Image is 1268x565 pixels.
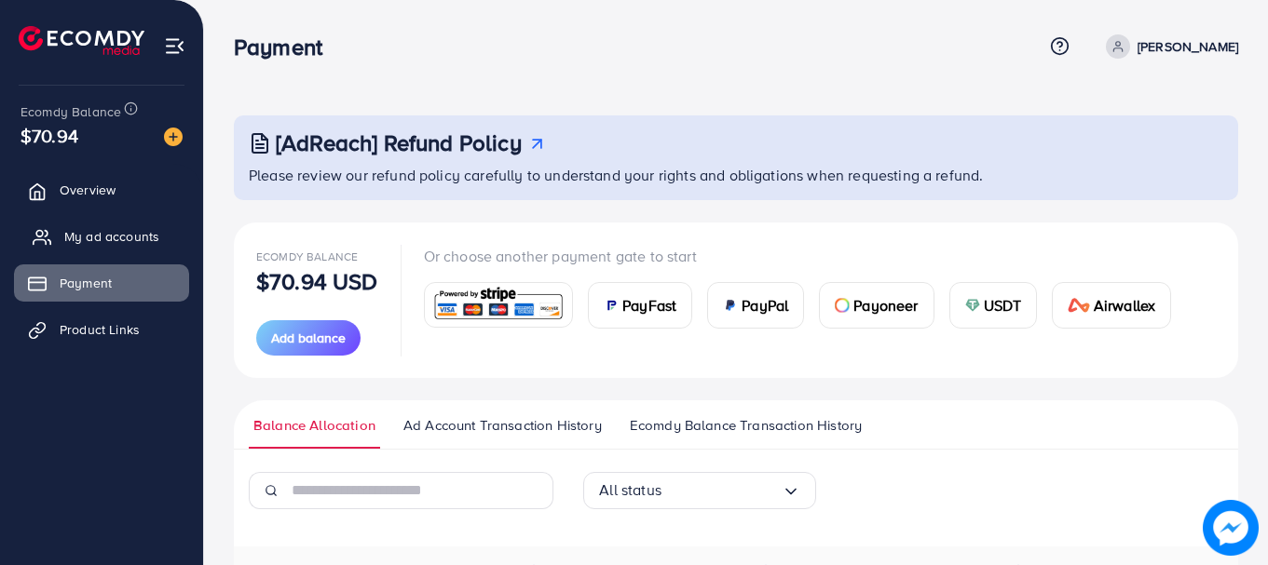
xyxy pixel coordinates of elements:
p: $70.94 USD [256,270,378,292]
a: Payment [14,264,189,302]
span: All status [599,476,661,504]
button: Add balance [256,320,361,356]
img: menu [164,35,185,57]
h3: [AdReach] Refund Policy [276,129,522,156]
a: cardPayPal [707,282,804,329]
a: cardPayFast [588,282,692,329]
span: PayPal [742,294,788,316]
span: Ad Account Transaction History [403,415,602,436]
span: Payoneer [853,294,918,316]
a: cardPayoneer [819,282,934,329]
img: card [604,298,619,313]
input: Search for option [661,476,782,504]
a: card [424,282,574,328]
span: Overview [60,181,116,199]
h3: Payment [234,34,337,61]
img: card [723,298,738,313]
img: card [1068,298,1090,313]
span: Ecomdy Balance [256,249,358,264]
a: cardUSDT [949,282,1038,329]
span: Product Links [60,320,140,339]
span: $70.94 [20,122,78,149]
a: My ad accounts [14,218,189,255]
a: Overview [14,171,189,209]
img: image [1207,504,1255,552]
img: card [430,285,567,325]
span: PayFast [622,294,676,316]
a: cardAirwallex [1052,282,1171,329]
img: card [965,298,980,313]
a: Product Links [14,311,189,348]
p: [PERSON_NAME] [1138,35,1238,58]
span: Airwallex [1094,294,1155,316]
span: USDT [984,294,1022,316]
p: Please review our refund policy carefully to understand your rights and obligations when requesti... [249,164,1227,186]
img: card [835,298,850,313]
p: Or choose another payment gate to start [424,245,1187,267]
img: image [164,128,183,146]
span: Ecomdy Balance Transaction History [630,415,862,436]
span: Balance Allocation [253,415,375,436]
img: logo [19,26,144,55]
span: Add balance [271,329,346,347]
span: My ad accounts [64,227,159,246]
span: Payment [60,274,112,292]
span: Ecomdy Balance [20,102,121,121]
div: Search for option [583,472,816,509]
a: [PERSON_NAME] [1098,34,1238,59]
